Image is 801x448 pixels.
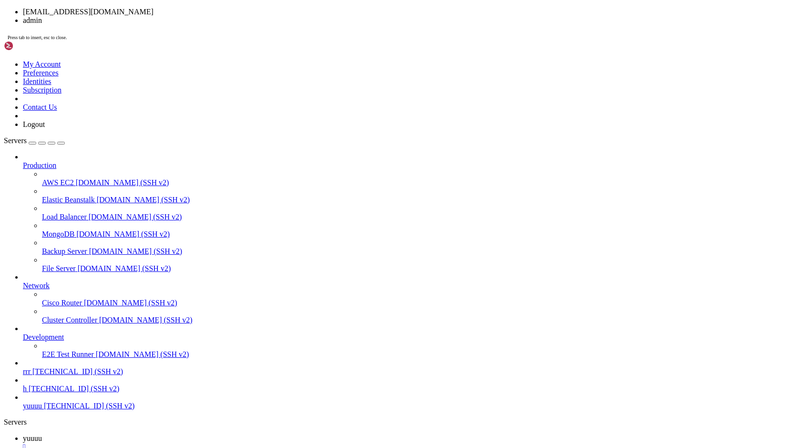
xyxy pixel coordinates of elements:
span: Press tab to insert, esc to close. [8,35,67,40]
a: Identities [23,77,51,85]
span: MongoDB [42,230,74,238]
span: [DOMAIN_NAME] (SSH v2) [84,299,177,307]
x-row: * Running ubuntu version 22.04. [4,223,678,234]
a: rrr [TECHNICAL_ID] (SSH v2) [23,367,797,376]
span: Development [23,333,64,341]
span: rrr [23,367,31,375]
a: AWS EC2 [DOMAIN_NAME] (SSH v2) [42,178,797,187]
x-row: * Pterodactyl panel installation script @ v1.2.0 [4,146,678,157]
x-row: * Database configuration. [4,256,678,267]
a: Network [23,281,797,290]
a: Elastic Beanstalk [DOMAIN_NAME] (SSH v2) [42,196,797,204]
span: [DOMAIN_NAME] (SSH v2) [97,196,190,204]
x-row: * Select timezone [[GEOGRAPHIC_DATA]/[GEOGRAPHIC_DATA]]: [4,366,678,377]
li: Production [23,153,797,273]
a: h [TECHNICAL_ID] (SSH v2) [23,385,797,393]
div: (92, 34) [505,377,511,388]
x-row: * [URL][DOMAIN_NAME] [4,179,678,190]
span: [DOMAIN_NAME] (SSH v2) [76,178,169,187]
span: Load Balancer [42,213,87,221]
li: [EMAIL_ADDRESS][DOMAIN_NAME] [23,8,797,16]
x-row: * [6] Uninstall panel or wings with canary version of the script (the versions that lives in mast... [4,103,678,114]
li: Network [23,273,797,324]
span: [DOMAIN_NAME] (SSH v2) [89,213,182,221]
li: E2E Test Runner [DOMAIN_NAME] (SSH v2) [42,342,797,359]
span: [TECHNICAL_ID] (SSH v2) [32,367,123,375]
x-row: * Latest pterodactyl/panel is v1.11.11 [4,234,678,245]
x-row: * This will be the credentials used for communication between the MySQL [4,278,678,289]
span: [DOMAIN_NAME] (SSH v2) [78,264,171,272]
x-row: * Database username (pterodactyl): [4,333,678,344]
a: Cluster Controller [DOMAIN_NAME] (SSH v2) [42,316,797,324]
li: Development [23,324,797,359]
span: Servers [4,136,27,145]
span: Production [23,161,56,169]
li: Cluster Controller [DOMAIN_NAME] (SSH v2) [42,307,797,324]
a: Servers [4,136,65,145]
x-row: * Database name (panel): [4,322,678,333]
a: E2E Test Runner [DOMAIN_NAME] (SSH v2) [42,350,797,359]
x-row: ###################################################################### [4,245,678,256]
li: rrr [TECHNICAL_ID] (SSH v2) [23,359,797,376]
a: Subscription [23,86,62,94]
a: Development [23,333,797,342]
x-row: * [1] Install Wings [4,48,678,59]
img: Shellngn [4,41,59,51]
a: yuuuu [TECHNICAL_ID] (SSH v2) [23,402,797,410]
span: [DOMAIN_NAME] (SSH v2) [96,350,189,358]
a: Load Balancer [DOMAIN_NAME] (SSH v2) [42,213,797,221]
x-row: * [5] Install both [3] and [4] on the same machine (wings script runs after panel) [4,92,678,103]
li: Load Balancer [DOMAIN_NAME] (SSH v2) [42,204,797,221]
x-row: * Input 0-6: 0 [4,114,678,125]
a: Cisco Router [DOMAIN_NAME] (SSH v2) [42,299,797,307]
x-row: * Password (press enter to use randomly generated password): [4,344,678,355]
x-row: * List of valid timezones here [4,355,678,366]
x-row: * Running ubuntu version 22.04. [4,4,678,15]
span: https://www.php.net/manual/en/timezones.php [161,355,256,365]
span: yuuuu [23,402,42,410]
span: [DOMAIN_NAME] (SSH v2) [99,316,193,324]
li: File Server [DOMAIN_NAME] (SSH v2) [42,256,797,273]
span: yuuuu [23,434,42,442]
span: File Server [42,264,76,272]
span: [DOMAIN_NAME] (SSH v2) [76,230,170,238]
x-row: * Copyright (C) [DATE] - [DATE], [PERSON_NAME], <[PERSON_NAME][EMAIL_ADDRESS][DOMAIN_NAME]> [4,168,678,179]
x-row: * [2] Install both [0] and [1] on the same machine (wings script runs after panel) [4,59,678,70]
span: h [23,385,27,393]
a: File Server [DOMAIN_NAME] (SSH v2) [42,264,797,273]
li: admin [23,16,797,25]
span: Cluster Controller [42,316,97,324]
li: Cisco Router [DOMAIN_NAME] (SSH v2) [42,290,797,307]
span: Network [23,281,50,290]
span: Cisco Router [42,299,82,307]
x-row: * before running this script, the script will do that for you. [4,300,678,311]
span: Backup Server [42,247,87,255]
li: MongoDB [DOMAIN_NAME] (SSH v2) [42,221,797,239]
x-row: ###################################################################### [4,15,678,26]
div: Servers [4,418,797,427]
a: MongoDB [DOMAIN_NAME] (SSH v2) [42,230,797,239]
span: [TECHNICAL_ID] (SSH v2) [44,402,134,410]
x-row: * [3] Install panel with canary version of the script (the versions that lives in master, may be ... [4,70,678,81]
li: yuuuu [TECHNICAL_ID] (SSH v2) [23,393,797,410]
a: Production [23,161,797,170]
li: Backup Server [DOMAIN_NAME] (SSH v2) [42,239,797,256]
x-row: * database and the panel. You do not need to create the database [4,289,678,300]
span: E2E Test Runner [42,350,94,358]
a: Preferences [23,69,59,77]
x-row: * [4] Install Wings with canary version of the script (the versions that lives in master, may be ... [4,81,678,92]
x-row: * Provide the email address that will be used to configure Let's Encrypt and Pterodactyl: ad [4,377,678,388]
x-row: * [0] Install the panel [4,37,678,48]
span: [TECHNICAL_ID] (SSH v2) [29,385,119,393]
span: [DOMAIN_NAME] (SSH v2) [89,247,183,255]
a: Logout [23,120,45,128]
span: AWS EC2 [42,178,74,187]
a: Backup Server [DOMAIN_NAME] (SSH v2) [42,247,797,256]
x-row: * Retrieving release information... [4,125,678,135]
x-row: ###################################################################### [4,135,678,146]
x-row: * What would you like to do? [4,26,678,37]
li: Elastic Beanstalk [DOMAIN_NAME] (SSH v2) [42,187,797,204]
a: My Account [23,60,61,68]
span: Elastic Beanstalk [42,196,95,204]
a: Contact Us [23,103,57,111]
